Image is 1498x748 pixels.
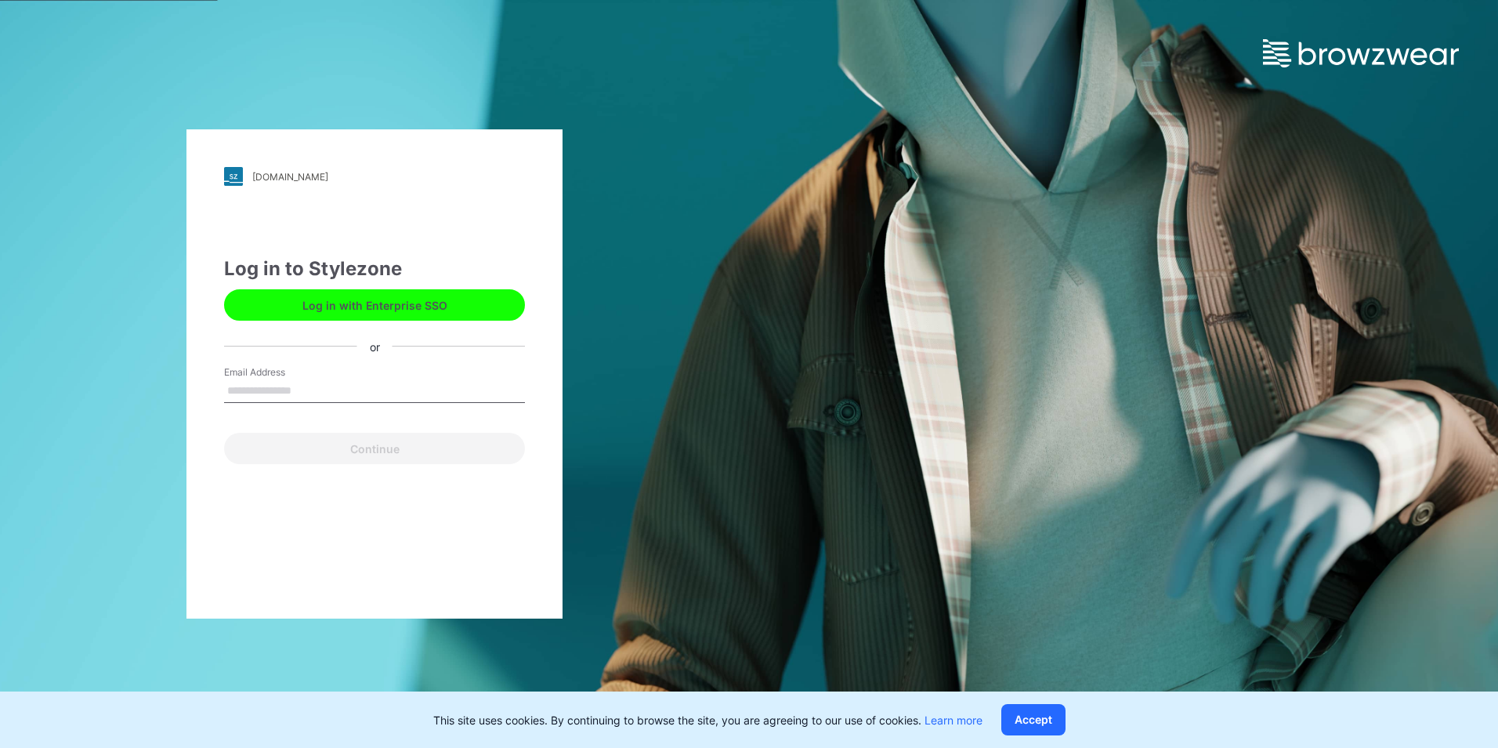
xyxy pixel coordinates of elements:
div: or [357,338,393,354]
img: stylezone-logo.562084cfcfab977791bfbf7441f1a819.svg [224,167,243,186]
div: Log in to Stylezone [224,255,525,283]
label: Email Address [224,365,334,379]
button: Log in with Enterprise SSO [224,289,525,321]
a: [DOMAIN_NAME] [224,167,525,186]
a: Learn more [924,714,982,727]
p: This site uses cookies. By continuing to browse the site, you are agreeing to our use of cookies. [433,712,982,728]
img: browzwear-logo.e42bd6dac1945053ebaf764b6aa21510.svg [1263,39,1459,67]
button: Accept [1001,704,1066,735]
div: [DOMAIN_NAME] [252,171,328,183]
